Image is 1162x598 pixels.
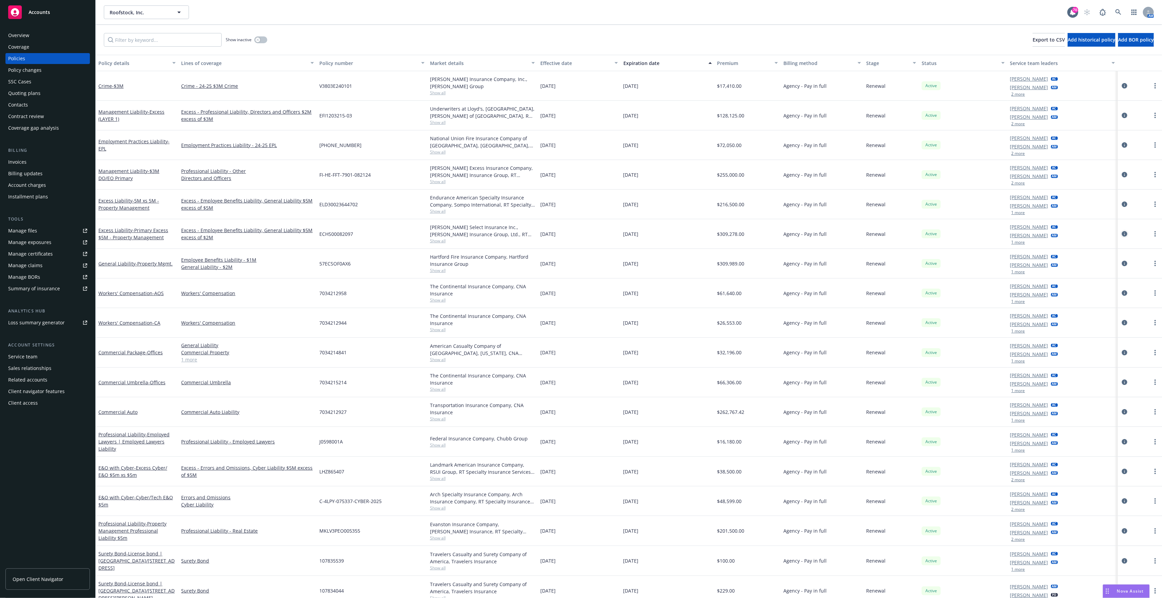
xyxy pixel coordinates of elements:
[98,349,163,356] a: Commercial Package
[5,237,90,248] a: Manage exposures
[1010,499,1048,506] a: [PERSON_NAME]
[866,112,886,119] span: Renewal
[1012,240,1025,244] button: 1 more
[864,55,919,71] button: Stage
[181,349,314,356] a: Commercial Property
[1072,7,1078,13] div: 70
[430,179,535,184] span: Show all
[623,112,639,119] span: [DATE]
[5,111,90,122] a: Contract review
[1010,164,1048,171] a: [PERSON_NAME]
[1117,588,1144,594] span: Nova Assist
[1012,478,1025,482] button: 2 more
[717,230,745,238] span: $309,278.00
[319,230,353,238] span: ECHS00082097
[1010,60,1108,67] div: Service team leaders
[1151,319,1159,327] a: more
[8,88,41,99] div: Quoting plans
[1068,33,1115,47] button: Add historical policy
[1120,259,1129,268] a: circleInformation
[430,90,535,96] span: Show all
[181,290,314,297] a: Workers' Compensation
[866,82,886,90] span: Renewal
[924,172,938,178] span: Active
[430,224,535,238] div: [PERSON_NAME] Select Insurance Inc., [PERSON_NAME] Insurance Group, Ltd., RT Specialty Insurance ...
[1010,440,1048,447] a: [PERSON_NAME]
[783,112,827,119] span: Agency - Pay in full
[181,256,314,263] a: Employee Benefits Liability - $1M
[1120,111,1129,119] a: circleInformation
[181,587,314,594] a: Surety Bond
[1151,230,1159,238] a: more
[98,197,159,211] a: Excess Liability
[430,416,535,422] span: Show all
[623,60,704,67] div: Expiration date
[430,505,535,511] span: Show all
[98,431,170,452] span: - Employed Lawyers | Employed Lawyers Liability
[715,55,781,71] button: Premium
[538,55,620,71] button: Effective date
[1012,181,1025,185] button: 2 more
[5,99,90,110] a: Contacts
[1012,507,1025,512] button: 2 more
[783,142,827,149] span: Agency - Pay in full
[1010,410,1048,417] a: [PERSON_NAME]
[1012,151,1025,156] button: 2 more
[1010,559,1048,566] a: [PERSON_NAME]
[181,527,314,534] a: Professional Liability - Real Estate
[319,201,358,208] span: ELD30023644702
[8,237,51,248] div: Manage exposures
[430,357,535,362] span: Show all
[98,83,124,89] a: Crime
[153,290,164,296] span: - AOS
[1080,5,1094,19] a: Start snowing
[1010,253,1048,260] a: [PERSON_NAME]
[8,374,47,385] div: Related accounts
[181,108,314,123] a: Excess - Professional Liability, Directors and Officers $2M excess of $3M
[717,142,742,149] span: $72,050.00
[1103,584,1150,598] button: Nova Assist
[8,123,59,133] div: Coverage gap analysis
[13,576,63,583] span: Open Client Navigator
[98,409,138,415] a: Commercial Auto
[1010,75,1048,82] a: [PERSON_NAME]
[540,201,556,208] span: [DATE]
[540,112,556,119] span: [DATE]
[181,494,314,501] a: Errors and Omissions
[540,230,556,238] span: [DATE]
[181,379,314,386] a: Commercial Umbrella
[8,386,65,397] div: Client navigator features
[5,88,90,99] a: Quoting plans
[430,135,535,149] div: National Union Fire Insurance Company of [GEOGRAPHIC_DATA], [GEOGRAPHIC_DATA], AIG
[98,550,175,571] a: Surety Bond
[8,317,65,328] div: Loss summary generator
[866,142,886,149] span: Renewal
[540,82,556,90] span: [DATE]
[112,83,124,89] span: - $3M
[1010,113,1048,120] a: [PERSON_NAME]
[866,171,886,178] span: Renewal
[1151,557,1159,565] a: more
[430,442,535,448] span: Show all
[1010,143,1048,150] a: [PERSON_NAME]
[1010,105,1048,112] a: [PERSON_NAME]
[1012,92,1025,96] button: 2 more
[1096,5,1110,19] a: Report a Bug
[8,272,40,282] div: Manage BORs
[783,171,827,178] span: Agency - Pay in full
[1033,36,1065,43] span: Export to CSV
[430,475,535,481] span: Show all
[1010,282,1048,290] a: [PERSON_NAME]
[1010,194,1048,201] a: [PERSON_NAME]
[1118,36,1154,43] span: Add BOR policy
[104,5,189,19] button: Roofstock, Inc.
[430,238,535,244] span: Show all
[430,297,535,303] span: Show all
[430,327,535,333] span: Show all
[1010,261,1048,269] a: [PERSON_NAME]
[1010,380,1048,387] a: [PERSON_NAME]
[1010,469,1048,476] a: [PERSON_NAME]
[5,76,90,87] a: SSC Cases
[8,260,43,271] div: Manage claims
[181,319,314,326] a: Workers' Compensation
